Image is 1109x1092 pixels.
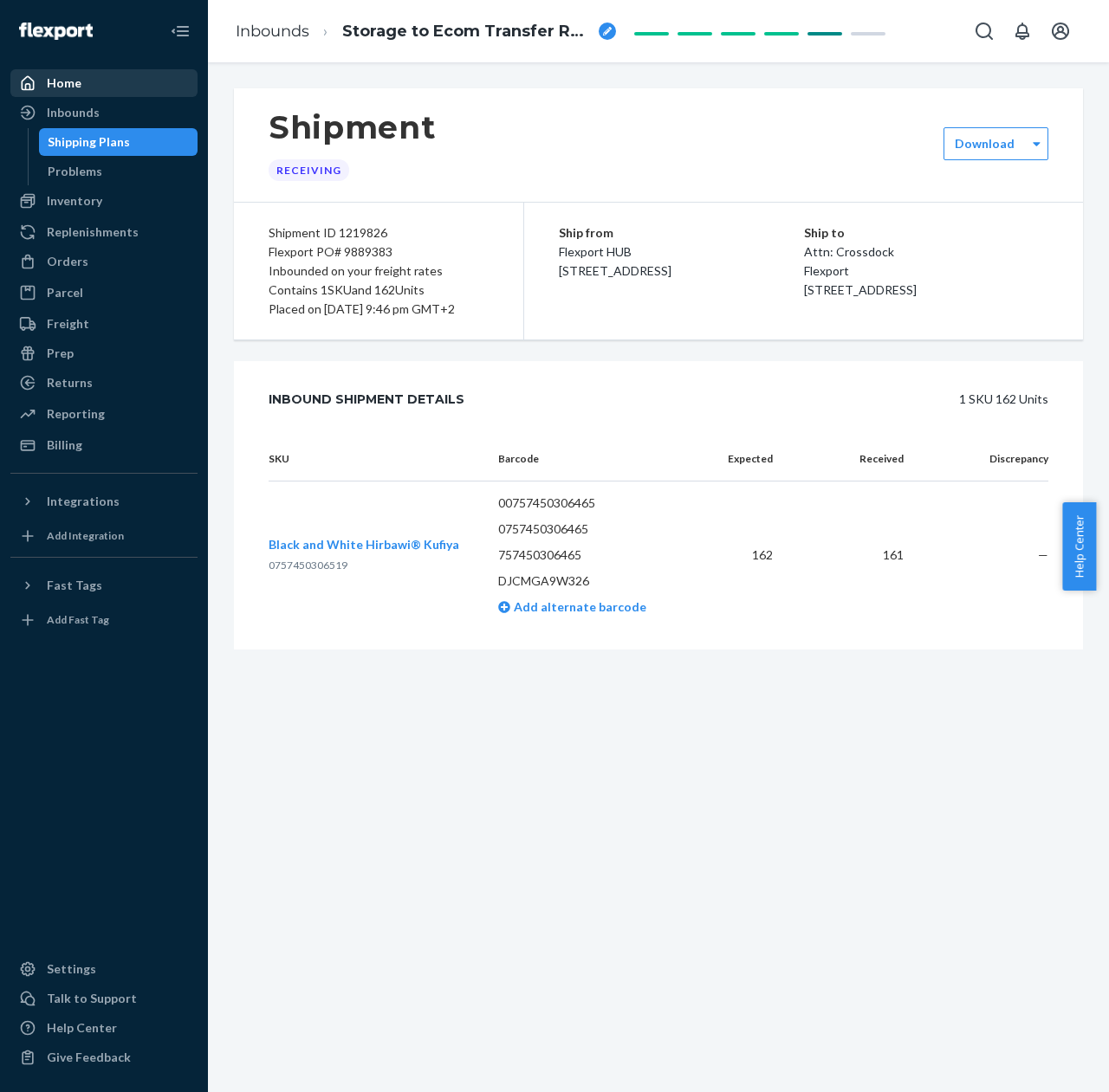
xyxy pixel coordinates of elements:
[47,436,82,454] div: Billing
[700,437,787,481] th: Expected
[47,192,102,210] div: Inventory
[498,494,686,512] p: 00757450306465
[498,572,686,590] p: DJCMGA9W326
[804,262,1049,281] p: Flexport
[47,405,105,423] div: Reporting
[269,223,489,242] div: Shipment ID 1219826
[498,520,686,538] p: 0757450306465
[10,572,198,599] button: Fast Tags
[787,437,918,481] th: Received
[236,22,309,41] a: Inbounds
[342,21,592,43] span: Storage to Ecom Transfer RPYKQEBH5B6CE
[47,528,124,543] div: Add Integration
[10,369,198,397] a: Returns
[269,159,349,181] div: Receiving
[700,481,787,630] td: 162
[10,69,198,97] a: Home
[47,990,137,1007] div: Talk to Support
[222,6,630,57] ol: breadcrumbs
[10,606,198,634] a: Add Fast Tag
[269,281,489,300] div: Contains 1 SKU and 162 Units
[163,14,198,48] button: Close Navigation
[1005,14,1040,48] button: Open notifications
[47,315,89,333] div: Freight
[10,99,198,126] a: Inbounds
[10,310,198,338] a: Freight
[10,488,198,515] button: Integrations
[269,536,459,553] button: Black and White Hirbawi® Kufiya
[503,382,1048,417] div: 1 SKU 162 Units
[47,345,74,362] div: Prep
[47,284,83,301] div: Parcel
[804,282,917,297] span: [STREET_ADDRESS]
[10,431,198,459] a: Billing
[10,522,198,550] a: Add Integration
[269,242,489,262] div: Flexport PO# 9889383
[47,253,88,270] div: Orders
[804,242,1049,262] p: Attn: Crossdock
[559,223,804,242] p: Ship from
[510,599,646,614] span: Add alternate barcode
[39,158,198,185] a: Problems
[47,577,102,594] div: Fast Tags
[498,599,646,614] a: Add alternate barcode
[269,382,464,417] div: Inbound Shipment Details
[918,437,1048,481] th: Discrepancy
[269,109,436,145] h1: Shipment
[10,248,198,275] a: Orders
[269,262,489,281] div: Inbounded on your freight rates
[47,960,96,978] div: Settings
[48,163,102,180] div: Problems
[19,23,93,40] img: Flexport logo
[47,374,93,391] div: Returns
[47,74,81,92] div: Home
[804,223,1049,242] p: Ship to
[269,300,489,319] div: Placed on [DATE] 9:46 pm GMT+2
[1062,502,1096,591] button: Help Center
[47,1049,131,1066] div: Give Feedback
[269,537,459,552] span: Black and White Hirbawi® Kufiya
[269,559,347,572] span: 0757450306519
[10,400,198,428] a: Reporting
[498,546,686,564] p: 757450306465
[47,493,120,510] div: Integrations
[48,133,130,151] div: Shipping Plans
[787,481,918,630] td: 161
[484,437,700,481] th: Barcode
[10,279,198,307] a: Parcel
[1043,14,1078,48] button: Open account menu
[10,218,198,246] a: Replenishments
[47,1019,117,1037] div: Help Center
[10,1044,198,1071] button: Give Feedback
[39,128,198,156] a: Shipping Plans
[559,244,671,278] span: Flexport HUB [STREET_ADDRESS]
[47,612,109,627] div: Add Fast Tag
[10,985,198,1012] a: Talk to Support
[269,437,484,481] th: SKU
[47,223,139,241] div: Replenishments
[10,955,198,983] a: Settings
[1038,547,1048,562] span: —
[10,1014,198,1042] a: Help Center
[967,14,1002,48] button: Open Search Box
[955,135,1015,152] label: Download
[10,339,198,367] a: Prep
[47,104,100,121] div: Inbounds
[10,187,198,215] a: Inventory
